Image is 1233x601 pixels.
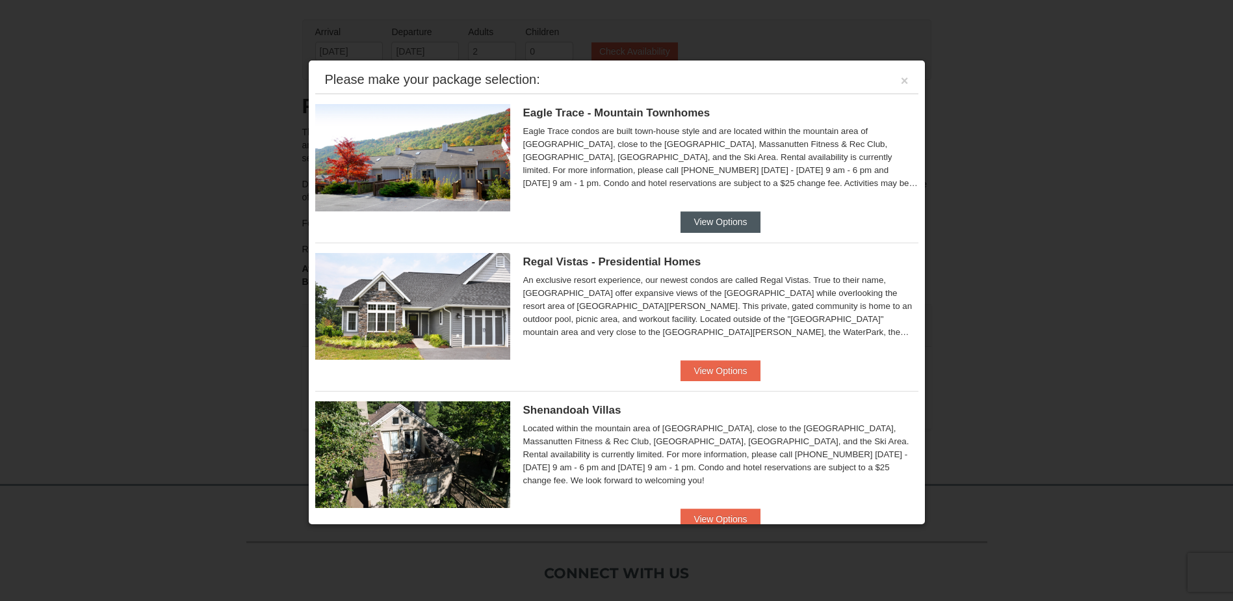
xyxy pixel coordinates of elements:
img: 19218991-1-902409a9.jpg [315,253,510,360]
span: Eagle Trace - Mountain Townhomes [523,107,710,119]
span: Regal Vistas - Presidential Homes [523,256,701,268]
button: View Options [681,509,760,529]
div: Please make your package selection: [325,73,540,86]
button: × [901,74,909,87]
div: Eagle Trace condos are built town-house style and are located within the mountain area of [GEOGRA... [523,125,918,190]
div: Located within the mountain area of [GEOGRAPHIC_DATA], close to the [GEOGRAPHIC_DATA], Massanutte... [523,422,918,487]
img: 19219019-2-e70bf45f.jpg [315,401,510,508]
span: Shenandoah Villas [523,404,621,416]
div: An exclusive resort experience, our newest condos are called Regal Vistas. True to their name, [G... [523,274,918,339]
button: View Options [681,360,760,381]
img: 19218983-1-9b289e55.jpg [315,104,510,211]
button: View Options [681,211,760,232]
